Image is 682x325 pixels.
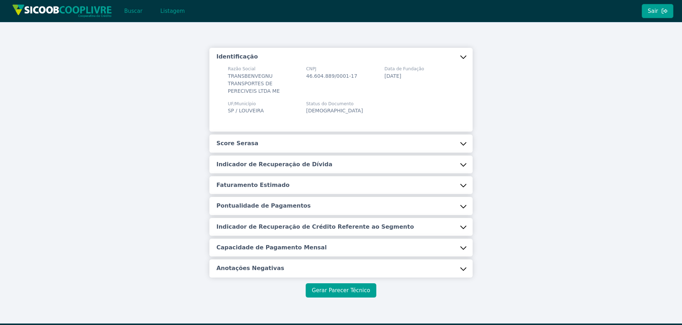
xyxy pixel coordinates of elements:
span: 46.604.889/0001-17 [306,73,357,79]
button: Indicador de Recuperação de Dívida [209,156,473,173]
button: Gerar Parecer Técnico [306,283,376,298]
button: Identificação [209,48,473,66]
span: Data de Fundação [385,66,424,72]
h5: Faturamento Estimado [217,181,290,189]
button: Listagem [154,4,191,18]
button: Pontualidade de Pagamentos [209,197,473,215]
button: Score Serasa [209,134,473,152]
span: TRANSBENVEGNU TRANSPORTES DE PERECIVEIS LTDA ME [228,73,280,94]
span: CNPJ [306,66,357,72]
span: Razão Social [228,66,298,72]
button: Buscar [118,4,148,18]
button: Indicador de Recuperação de Crédito Referente ao Segmento [209,218,473,236]
h5: Indicador de Recuperação de Dívida [217,161,332,168]
h5: Score Serasa [217,139,259,147]
button: Faturamento Estimado [209,176,473,194]
span: [DEMOGRAPHIC_DATA] [306,108,363,113]
span: UF/Município [228,101,264,107]
span: Status do Documento [306,101,363,107]
h5: Pontualidade de Pagamentos [217,202,311,210]
h5: Indicador de Recuperação de Crédito Referente ao Segmento [217,223,414,231]
button: Anotações Negativas [209,259,473,277]
h5: Identificação [217,53,258,61]
h5: Anotações Negativas [217,264,284,272]
button: Capacidade de Pagamento Mensal [209,239,473,257]
h5: Capacidade de Pagamento Mensal [217,244,327,252]
span: SP / LOUVEIRA [228,108,264,113]
button: Sair [642,4,673,18]
span: [DATE] [385,73,401,79]
img: img/sicoob_cooplivre.png [12,4,112,17]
